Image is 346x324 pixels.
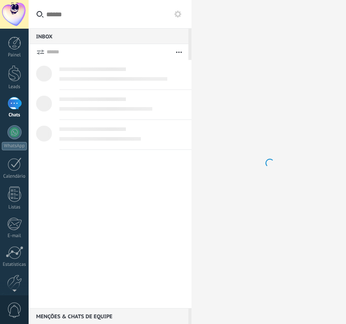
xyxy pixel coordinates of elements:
[2,112,27,118] div: Chats
[2,262,27,268] div: Estatísticas
[2,205,27,210] div: Listas
[29,308,188,324] div: Menções & Chats de equipe
[169,44,188,60] button: Mais
[2,233,27,239] div: E-mail
[2,52,27,58] div: Painel
[2,174,27,179] div: Calendário
[29,28,188,44] div: Inbox
[2,84,27,90] div: Leads
[2,142,27,150] div: WhatsApp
